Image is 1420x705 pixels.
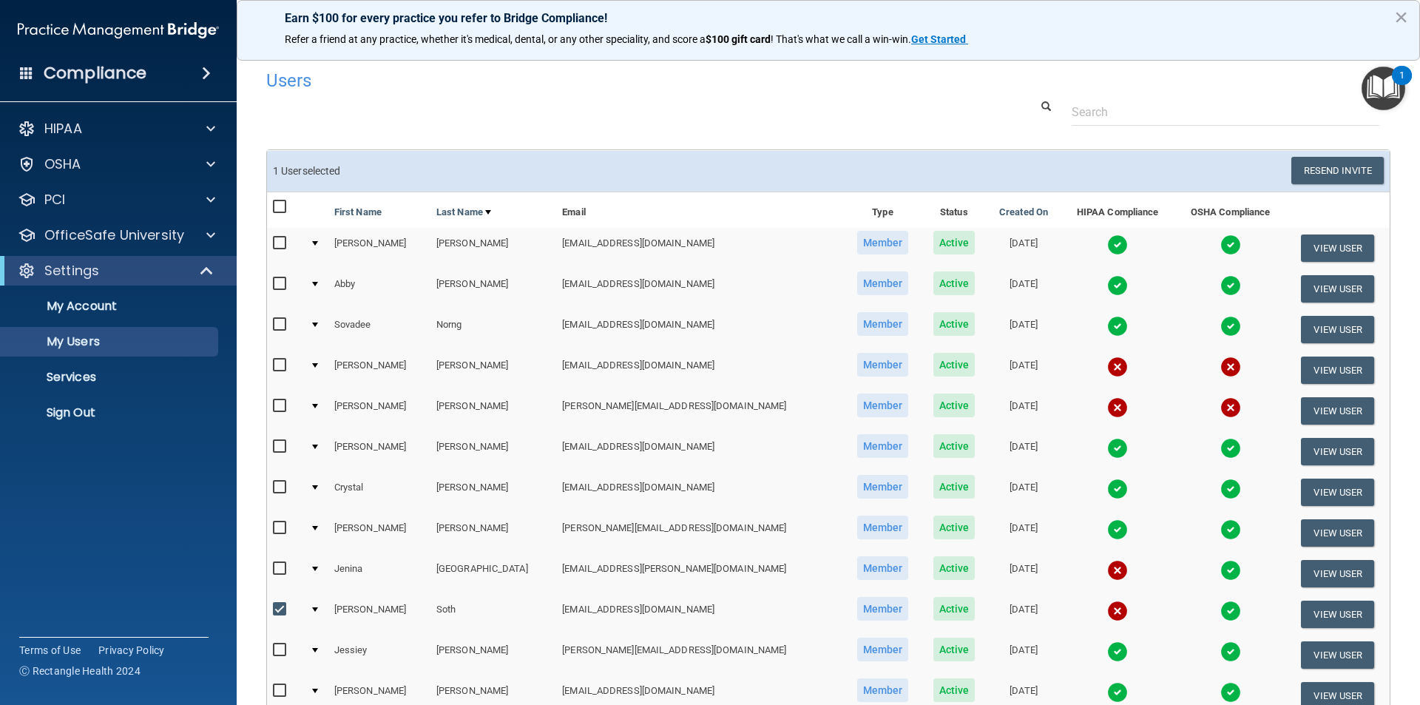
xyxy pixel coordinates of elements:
[328,635,430,675] td: Jessiey
[266,71,913,90] h4: Users
[1394,5,1408,29] button: Close
[933,394,976,417] span: Active
[1301,641,1374,669] button: View User
[556,309,844,350] td: [EMAIL_ADDRESS][DOMAIN_NAME]
[10,299,212,314] p: My Account
[1301,235,1374,262] button: View User
[987,228,1061,269] td: [DATE]
[328,594,430,635] td: [PERSON_NAME]
[430,350,556,391] td: [PERSON_NAME]
[1107,641,1128,662] img: tick.e7d51cea.svg
[328,350,430,391] td: [PERSON_NAME]
[1220,316,1241,337] img: tick.e7d51cea.svg
[1220,357,1241,377] img: cross.ca9f0e7f.svg
[44,63,146,84] h4: Compliance
[857,597,909,621] span: Member
[1301,316,1374,343] button: View User
[987,513,1061,553] td: [DATE]
[857,638,909,661] span: Member
[556,513,844,553] td: [PERSON_NAME][EMAIL_ADDRESS][DOMAIN_NAME]
[1061,192,1174,228] th: HIPAA Compliance
[556,472,844,513] td: [EMAIL_ADDRESS][DOMAIN_NAME]
[1220,235,1241,255] img: tick.e7d51cea.svg
[1301,357,1374,384] button: View User
[987,635,1061,675] td: [DATE]
[430,635,556,675] td: [PERSON_NAME]
[1107,357,1128,377] img: cross.ca9f0e7f.svg
[334,203,382,221] a: First Name
[987,472,1061,513] td: [DATE]
[933,353,976,377] span: Active
[1107,601,1128,621] img: cross.ca9f0e7f.svg
[987,350,1061,391] td: [DATE]
[1220,682,1241,703] img: tick.e7d51cea.svg
[44,191,65,209] p: PCI
[922,192,987,228] th: Status
[328,269,430,309] td: Abby
[556,431,844,472] td: [EMAIL_ADDRESS][DOMAIN_NAME]
[556,391,844,431] td: [PERSON_NAME][EMAIL_ADDRESS][DOMAIN_NAME]
[857,231,909,254] span: Member
[556,594,844,635] td: [EMAIL_ADDRESS][DOMAIN_NAME]
[1220,397,1241,418] img: cross.ca9f0e7f.svg
[44,155,81,173] p: OSHA
[987,553,1061,594] td: [DATE]
[1107,682,1128,703] img: tick.e7d51cea.svg
[44,262,99,280] p: Settings
[328,391,430,431] td: [PERSON_NAME]
[273,166,817,177] h6: 1 User selected
[430,269,556,309] td: [PERSON_NAME]
[18,120,215,138] a: HIPAA
[933,556,976,580] span: Active
[1220,560,1241,581] img: tick.e7d51cea.svg
[328,513,430,553] td: [PERSON_NAME]
[18,191,215,209] a: PCI
[844,192,921,228] th: Type
[44,120,82,138] p: HIPAA
[1220,519,1241,540] img: tick.e7d51cea.svg
[556,228,844,269] td: [EMAIL_ADDRESS][DOMAIN_NAME]
[987,309,1061,350] td: [DATE]
[1301,601,1374,628] button: View User
[1399,75,1404,95] div: 1
[430,553,556,594] td: [GEOGRAPHIC_DATA]
[987,391,1061,431] td: [DATE]
[1220,275,1241,296] img: tick.e7d51cea.svg
[771,33,911,45] span: ! That's what we call a win-win.
[933,597,976,621] span: Active
[10,370,212,385] p: Services
[328,431,430,472] td: [PERSON_NAME]
[1107,560,1128,581] img: cross.ca9f0e7f.svg
[1107,275,1128,296] img: tick.e7d51cea.svg
[328,472,430,513] td: Crystal
[430,513,556,553] td: [PERSON_NAME]
[18,226,215,244] a: OfficeSafe University
[436,203,491,221] a: Last Name
[1174,192,1286,228] th: OSHA Compliance
[1220,479,1241,499] img: tick.e7d51cea.svg
[1301,397,1374,425] button: View User
[556,350,844,391] td: [EMAIL_ADDRESS][DOMAIN_NAME]
[18,155,215,173] a: OSHA
[857,516,909,539] span: Member
[857,312,909,336] span: Member
[19,643,81,658] a: Terms of Use
[328,553,430,594] td: Jenina
[10,405,212,420] p: Sign Out
[1107,235,1128,255] img: tick.e7d51cea.svg
[19,664,141,678] span: Ⓒ Rectangle Health 2024
[430,431,556,472] td: [PERSON_NAME]
[857,434,909,458] span: Member
[430,228,556,269] td: [PERSON_NAME]
[285,11,1372,25] p: Earn $100 for every practice you refer to Bridge Compliance!
[10,334,212,349] p: My Users
[1107,316,1128,337] img: tick.e7d51cea.svg
[1220,601,1241,621] img: tick.e7d51cea.svg
[430,472,556,513] td: [PERSON_NAME]
[1301,519,1374,547] button: View User
[1072,98,1379,126] input: Search
[933,271,976,295] span: Active
[933,638,976,661] span: Active
[857,271,909,295] span: Member
[1301,275,1374,303] button: View User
